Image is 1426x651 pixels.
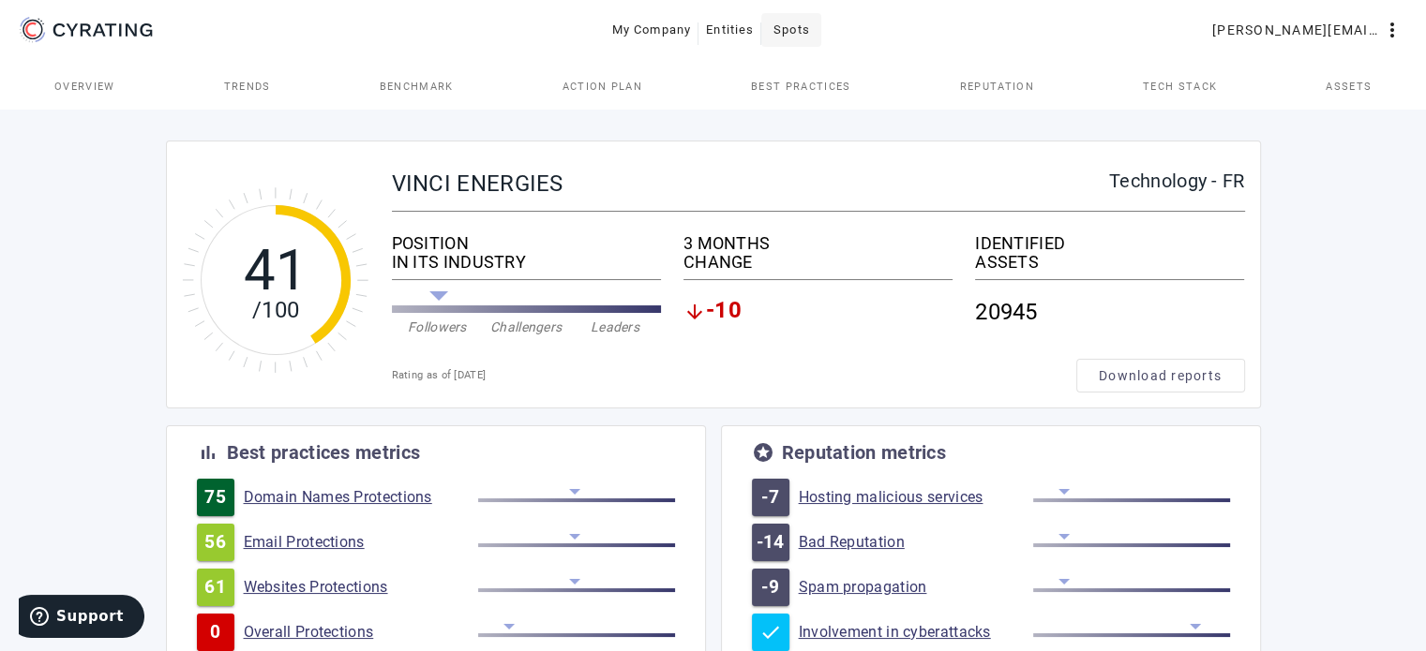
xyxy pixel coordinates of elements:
[392,253,661,272] div: IN ITS INDUSTRY
[243,237,308,303] tspan: 41
[392,234,661,253] div: POSITION
[706,15,754,45] span: Entities
[975,234,1244,253] div: IDENTIFIED
[392,171,1110,196] div: VINCI ENERGIES
[562,81,642,92] span: Action Plan
[244,623,478,642] a: Overall Protections
[244,578,478,597] a: Websites Protections
[251,297,298,323] tspan: /100
[773,15,810,45] span: Spots
[1099,366,1222,385] span: Download reports
[683,301,706,323] mat-icon: arrow_downward
[1205,13,1411,47] button: [PERSON_NAME][EMAIL_ADDRESS][DOMAIN_NAME]
[1326,81,1372,92] span: Assets
[683,234,953,253] div: 3 MONTHS
[960,81,1034,92] span: Reputation
[204,533,226,552] span: 56
[612,15,692,45] span: My Company
[761,578,779,597] span: -9
[1076,359,1245,392] button: Download reports
[799,578,1033,597] a: Spam propagation
[227,443,421,462] div: Best practices metrics
[605,13,699,47] button: My Company
[204,578,226,597] span: 61
[761,488,779,507] span: -7
[706,301,742,323] span: -10
[210,623,220,642] span: 0
[197,441,219,464] mat-icon: bar_chart
[761,13,821,47] button: Spots
[975,288,1244,336] div: 20945
[751,81,850,92] span: Best practices
[757,533,785,552] span: -14
[244,488,478,507] a: Domain Names Protections
[1212,15,1381,45] span: [PERSON_NAME][EMAIL_ADDRESS][DOMAIN_NAME]
[54,81,115,92] span: Overview
[975,253,1244,272] div: ASSETS
[799,623,1033,642] a: Involvement in cyberattacks
[752,441,774,464] mat-icon: stars
[782,443,946,462] div: Reputation metrics
[799,533,1033,552] a: Bad Reputation
[698,13,761,47] button: Entities
[392,366,1076,385] div: Rating as of [DATE]
[380,81,454,92] span: Benchmark
[224,81,271,92] span: Trends
[1109,171,1245,190] div: Technology - FR
[204,488,226,507] span: 75
[53,23,153,37] g: CYRATING
[393,318,482,336] div: Followers
[1381,19,1403,41] mat-icon: more_vert
[571,318,660,336] div: Leaders
[799,488,1033,507] a: Hosting malicious services
[1143,81,1217,92] span: Tech Stack
[19,595,144,642] iframe: Opens a widget where you can find more information
[244,533,478,552] a: Email Protections
[482,318,571,336] div: Challengers
[683,253,953,272] div: CHANGE
[759,621,782,644] mat-icon: check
